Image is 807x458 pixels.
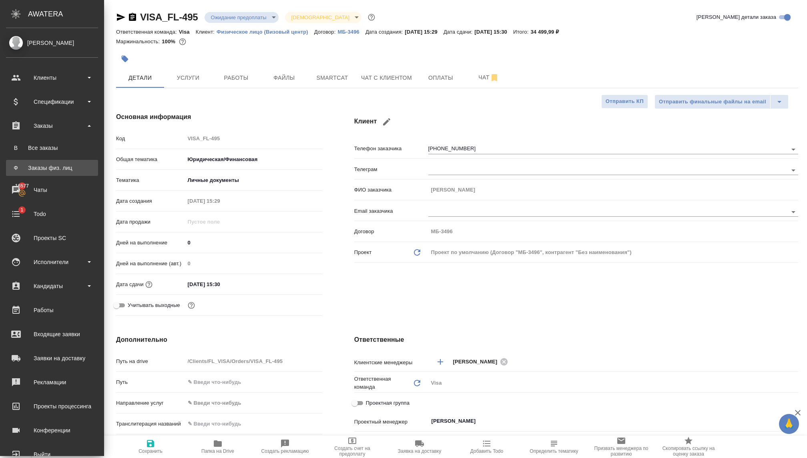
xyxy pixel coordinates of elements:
input: ✎ Введи что-нибудь [185,418,322,430]
p: Договор: [314,29,338,35]
a: Заявки на доставку [2,348,102,368]
div: [PERSON_NAME] [453,357,511,367]
button: Если добавить услуги и заполнить их объемом, то дата рассчитается автоматически [144,279,154,290]
button: Скопировать ссылку на оценку заказа [655,436,722,458]
p: Клиентские менеджеры [354,359,428,367]
div: Личные документы [185,174,322,187]
div: Рекламации [6,376,98,388]
p: 100% [162,38,177,44]
p: Договор [354,228,428,236]
span: [PERSON_NAME] детали заказа [697,13,776,21]
button: Open [794,361,795,363]
p: Код [116,135,185,143]
p: Ответственная команда [354,375,412,391]
p: Тематика [116,176,185,184]
div: Все заказы [10,144,94,152]
span: 1 [16,206,28,214]
span: Учитывать выходные [128,301,180,309]
div: Входящие заявки [6,328,98,340]
a: Проекты SC [2,228,102,248]
div: [PERSON_NAME] [6,38,98,47]
button: Призвать менеджера по развитию [588,436,655,458]
div: ✎ Введи что-нибудь [185,396,322,410]
div: Проекты SC [6,232,98,244]
a: VISA_FL-495 [140,12,198,22]
a: ВВсе заказы [6,140,98,156]
span: Отправить КП [606,97,644,106]
p: МБ-3496 [337,29,365,35]
button: Заявка на доставку [386,436,453,458]
span: Призвать менеджера по развитию [592,446,650,457]
span: Услуги [169,73,207,83]
p: 34 499,99 ₽ [530,29,565,35]
div: Ожидание предоплаты [205,12,279,23]
div: Visa [428,376,798,390]
p: ФИО заказчика [354,186,428,194]
input: Пустое поле [428,226,798,237]
span: [PERSON_NAME] [453,358,502,366]
p: Дата создания: [365,29,405,35]
div: Todo [6,208,98,220]
p: Проектный менеджер [354,418,428,426]
button: Сохранить [117,436,184,458]
span: Файлы [265,73,303,83]
h4: Дополнительно [116,335,322,345]
button: Скопировать ссылку для ЯМессенджера [116,12,126,22]
div: Заказы физ. лиц [10,164,94,172]
input: ✎ Введи что-нибудь [185,376,322,388]
a: 1Todo [2,204,102,224]
p: Проект [354,248,372,256]
p: Дата создания [116,197,185,205]
p: [DATE] 15:30 [474,29,513,35]
a: 16577Чаты [2,180,102,200]
div: Проект по умолчанию (Договор "МБ-3496", контрагент "Без наименования") [428,246,798,259]
div: split button [654,95,789,109]
p: Email заказчика [354,207,428,215]
p: Общая тематика [116,155,185,163]
span: 🙏 [782,416,796,432]
div: Чаты [6,184,98,196]
h4: Ответственные [354,335,798,345]
button: Скопировать ссылку [128,12,137,22]
button: 0.00 RUB; [177,36,188,47]
span: Заявка на доставку [398,448,441,454]
a: Входящие заявки [2,324,102,344]
p: [DATE] 15:29 [405,29,444,35]
input: Пустое поле [185,195,255,207]
button: [DEMOGRAPHIC_DATA] [289,14,352,21]
div: Юридическая/Финансовая [185,153,322,166]
div: Проекты процессинга [6,400,98,412]
span: 16577 [10,182,34,190]
button: Open [788,144,799,155]
button: Добавить тэг [116,50,134,68]
p: Дней на выполнение (авт.) [116,260,185,268]
button: Добавить менеджера [431,352,450,371]
input: ✎ Введи что-нибудь [185,278,255,290]
button: Доп статусы указывают на важность/срочность заказа [366,12,377,22]
a: Работы [2,300,102,320]
span: Проектная группа [366,399,410,407]
span: Создать рекламацию [261,448,309,454]
p: Дата продажи [116,218,185,226]
input: Пустое поле [185,258,322,269]
span: Детали [121,73,159,83]
span: Оплаты [422,73,460,83]
span: Сохранить [139,448,163,454]
span: Работы [217,73,255,83]
p: Телефон заказчика [354,145,428,153]
h4: Клиент [354,112,798,131]
p: Visa [179,29,196,35]
p: Дата сдачи [116,280,144,289]
p: Маржинальность: [116,38,162,44]
input: Пустое поле [185,216,255,228]
input: Пустое поле [428,184,798,196]
div: Ожидание предоплаты [285,12,361,23]
p: Дата сдачи: [444,29,474,35]
div: ✎ Введи что-нибудь [188,399,313,407]
div: Заявки на доставку [6,352,98,364]
div: AWATERA [28,6,104,22]
button: Отправить финальные файлы на email [654,95,771,109]
button: Выбери, если сб и вс нужно считать рабочими днями для выполнения заказа. [186,300,197,311]
a: Проекты процессинга [2,396,102,416]
div: Клиенты [6,72,98,84]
